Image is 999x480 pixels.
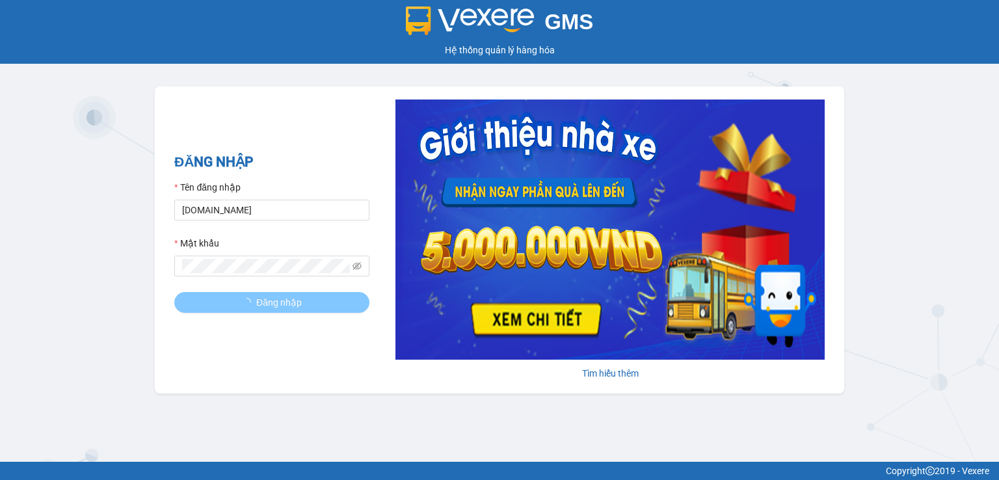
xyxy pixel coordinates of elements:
div: Tìm hiểu thêm [395,366,825,380]
label: Tên đăng nhập [174,180,241,194]
div: Hệ thống quản lý hàng hóa [3,43,996,57]
img: banner-0 [395,100,825,360]
a: GMS [406,20,594,30]
input: Tên đăng nhập [174,200,369,220]
span: loading [242,298,256,307]
label: Mật khẩu [174,236,219,250]
input: Mật khẩu [182,259,350,273]
img: logo 2 [406,7,535,35]
h2: ĐĂNG NHẬP [174,152,369,173]
span: GMS [544,10,593,34]
span: eye-invisible [353,261,362,271]
button: Đăng nhập [174,292,369,313]
span: copyright [926,466,935,475]
div: Copyright 2019 - Vexere [10,464,989,478]
span: Đăng nhập [256,295,302,310]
